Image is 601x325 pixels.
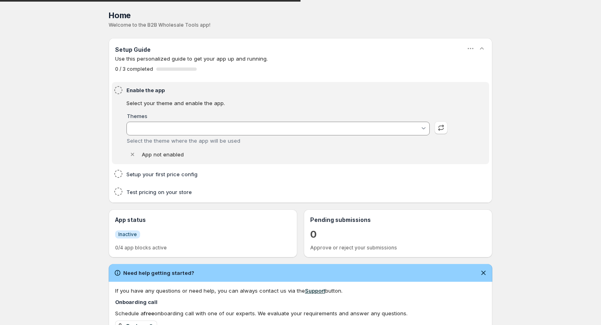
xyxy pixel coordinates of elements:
h4: Test pricing on your store [126,188,450,196]
div: Select the theme where the app will be used [127,137,430,144]
h2: Need help getting started? [123,269,194,277]
p: Select your theme and enable the app. [126,99,448,107]
label: Themes [127,113,147,119]
p: 0/4 app blocks active [115,245,291,251]
b: free [144,310,154,317]
h3: App status [115,216,291,224]
div: Schedule a onboarding call with one of our experts. We evaluate your requirements and answer any ... [115,309,486,317]
h3: Pending submissions [310,216,486,224]
p: App not enabled [142,150,184,158]
h4: Setup your first price config [126,170,450,178]
a: 0 [310,228,317,241]
div: If you have any questions or need help, you can always contact us via the button. [115,287,486,295]
h3: Setup Guide [115,46,151,54]
span: Inactive [118,231,137,238]
span: Home [109,11,131,20]
h4: Onboarding call [115,298,486,306]
button: Dismiss notification [478,267,489,279]
h4: Enable the app [126,86,450,94]
a: Support [305,287,325,294]
p: Approve or reject your submissions [310,245,486,251]
span: 0 / 3 completed [115,66,153,72]
p: Use this personalized guide to get your app up and running. [115,55,486,63]
p: Welcome to the B2B Wholesale Tools app! [109,22,492,28]
a: InfoInactive [115,230,140,238]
